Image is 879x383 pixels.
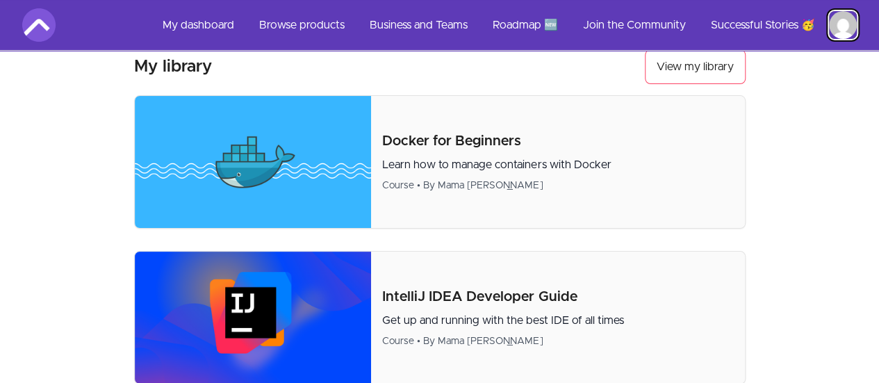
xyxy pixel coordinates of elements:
[359,8,479,42] a: Business and Teams
[382,156,733,173] p: Learn how to manage containers with Docker
[134,95,746,229] a: Product image for Docker for BeginnersDocker for BeginnersLearn how to manage containers with Doc...
[382,312,733,329] p: Get up and running with the best IDE of all times
[382,287,733,307] p: IntelliJ IDEA Developer Guide
[482,8,569,42] a: Roadmap 🆕
[134,56,212,78] h3: My library
[151,8,857,42] nav: Main
[151,8,245,42] a: My dashboard
[572,8,697,42] a: Join the Community
[22,8,56,42] img: Amigoscode logo
[829,11,857,39] img: Profile image for Anandkumar Jaiswal
[382,179,733,193] div: Course • By Mama [PERSON_NAME]
[382,131,733,151] p: Docker for Beginners
[135,96,372,228] img: Product image for Docker for Beginners
[382,334,733,348] div: Course • By Mama [PERSON_NAME]
[700,8,826,42] a: Successful Stories 🥳
[248,8,356,42] a: Browse products
[645,49,746,84] a: View my library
